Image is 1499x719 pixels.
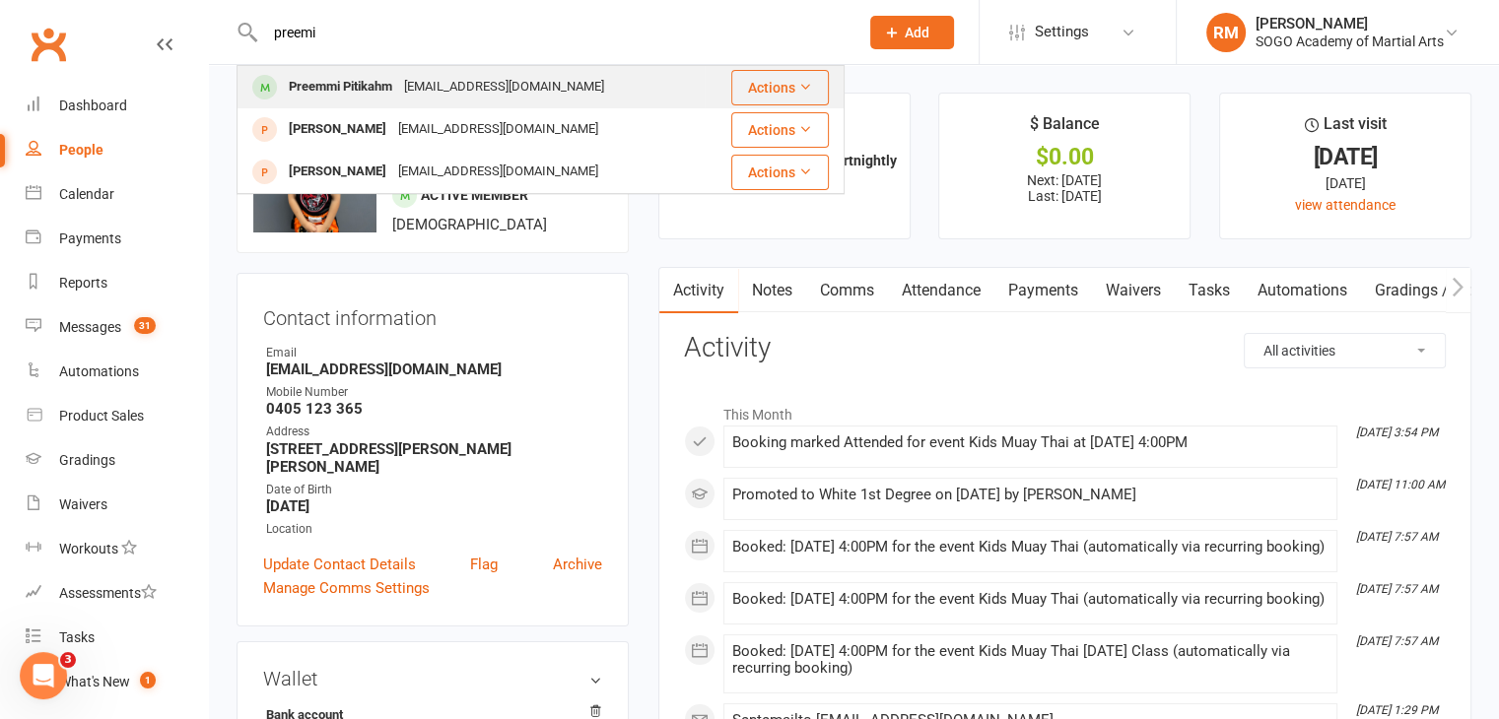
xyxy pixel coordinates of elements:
[59,585,157,601] div: Assessments
[392,158,604,186] div: [EMAIL_ADDRESS][DOMAIN_NAME]
[392,115,604,144] div: [EMAIL_ADDRESS][DOMAIN_NAME]
[1356,703,1438,717] i: [DATE] 1:29 PM
[59,142,103,158] div: People
[392,216,547,233] span: [DEMOGRAPHIC_DATA]
[398,73,610,101] div: [EMAIL_ADDRESS][DOMAIN_NAME]
[732,487,1329,503] div: Promoted to White 1st Degree on [DATE] by [PERSON_NAME]
[59,629,95,645] div: Tasks
[1356,478,1445,491] i: [DATE] 11:00 AM
[1206,13,1246,52] div: RM
[1175,268,1244,313] a: Tasks
[1238,172,1453,194] div: [DATE]
[263,299,602,329] h3: Contact information
[1356,582,1438,596] i: [DATE] 7:57 AM
[806,268,888,313] a: Comms
[24,20,73,69] a: Clubworx
[421,187,528,203] span: Active member
[732,591,1329,608] div: Booked: [DATE] 4:00PM for the event Kids Muay Thai (automatically via recurring booking)
[266,344,602,362] div: Email
[26,261,208,305] a: Reports
[470,553,498,576] a: Flag
[266,497,602,515] strong: [DATE]
[26,571,208,616] a: Assessments
[994,268,1092,313] a: Payments
[1305,111,1387,147] div: Last visit
[283,73,398,101] div: Preemmi Pitikahm
[20,652,67,699] iframe: Intercom live chat
[731,70,829,105] button: Actions
[677,153,897,168] strong: Juniors - Platinum Paid Fortnightly
[738,268,806,313] a: Notes
[1256,15,1444,33] div: [PERSON_NAME]
[59,496,107,512] div: Waivers
[1092,268,1175,313] a: Waivers
[870,16,954,49] button: Add
[1030,111,1100,147] div: $ Balance
[26,394,208,438] a: Product Sales
[957,172,1172,204] p: Next: [DATE] Last: [DATE]
[1356,530,1438,544] i: [DATE] 7:57 AM
[140,672,156,688] span: 1
[59,452,115,468] div: Gradings
[1035,10,1089,54] span: Settings
[26,438,208,483] a: Gradings
[266,520,602,539] div: Location
[905,25,929,40] span: Add
[26,350,208,394] a: Automations
[26,527,208,571] a: Workouts
[659,268,738,313] a: Activity
[59,230,121,246] div: Payments
[59,408,144,424] div: Product Sales
[26,483,208,527] a: Waivers
[684,333,1446,363] h3: Activity
[1356,634,1438,648] i: [DATE] 7:57 AM
[59,186,114,202] div: Calendar
[26,128,208,172] a: People
[266,400,602,418] strong: 0405 123 365
[1238,147,1453,167] div: [DATE]
[266,481,602,499] div: Date of Birth
[26,217,208,261] a: Payments
[732,434,1329,451] div: Booking marked Attended for event Kids Muay Thai at [DATE] 4:00PM
[59,319,121,335] div: Messages
[684,394,1446,425] li: This Month
[266,440,602,476] strong: [STREET_ADDRESS][PERSON_NAME][PERSON_NAME]
[26,84,208,128] a: Dashboard
[732,643,1329,677] div: Booked: [DATE] 4:00PM for the event Kids Muay Thai [DATE] Class (automatically via recurring book...
[134,317,156,334] span: 31
[957,147,1172,167] div: $0.00
[59,275,107,291] div: Reports
[263,576,430,600] a: Manage Comms Settings
[1256,33,1444,50] div: SOGO Academy of Martial Arts
[59,98,127,113] div: Dashboard
[1356,425,1438,439] i: [DATE] 3:54 PM
[731,112,829,148] button: Actions
[26,660,208,704] a: What's New1
[732,539,1329,556] div: Booked: [DATE] 4:00PM for the event Kids Muay Thai (automatically via recurring booking)
[59,674,130,689] div: What's New
[266,360,602,378] strong: [EMAIL_ADDRESS][DOMAIN_NAME]
[60,652,76,668] span: 3
[283,115,392,144] div: [PERSON_NAME]
[1244,268,1361,313] a: Automations
[266,423,602,441] div: Address
[259,19,845,46] input: Search...
[263,553,416,576] a: Update Contact Details
[888,268,994,313] a: Attendance
[283,158,392,186] div: [PERSON_NAME]
[59,363,139,379] div: Automations
[731,155,829,190] button: Actions
[263,668,602,689] h3: Wallet
[553,553,602,576] a: Archive
[26,616,208,660] a: Tasks
[266,383,602,402] div: Mobile Number
[26,172,208,217] a: Calendar
[26,305,208,350] a: Messages 31
[1295,197,1396,213] a: view attendance
[59,541,118,556] div: Workouts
